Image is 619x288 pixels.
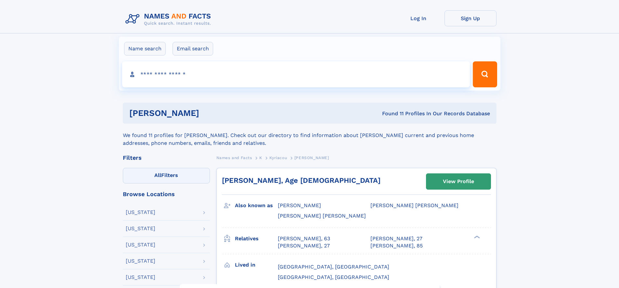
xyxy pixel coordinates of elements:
[126,258,155,264] div: [US_STATE]
[123,155,210,161] div: Filters
[278,264,389,270] span: [GEOGRAPHIC_DATA], [GEOGRAPHIC_DATA]
[445,10,496,26] a: Sign Up
[259,156,262,160] span: K
[222,176,380,184] a: [PERSON_NAME], Age [DEMOGRAPHIC_DATA]
[278,274,389,280] span: [GEOGRAPHIC_DATA], [GEOGRAPHIC_DATA]
[173,42,213,56] label: Email search
[123,168,210,183] label: Filters
[129,109,291,117] h1: [PERSON_NAME]
[370,235,422,242] a: [PERSON_NAME], 27
[235,200,278,211] h3: Also known as
[443,174,474,189] div: View Profile
[259,154,262,162] a: K
[154,172,161,178] span: All
[216,154,252,162] a: Names and Facts
[370,242,423,249] a: [PERSON_NAME], 85
[126,210,155,215] div: [US_STATE]
[126,226,155,231] div: [US_STATE]
[122,61,470,87] input: search input
[269,156,287,160] span: Kyriacou
[393,10,445,26] a: Log In
[473,61,497,87] button: Search Button
[278,213,366,219] span: [PERSON_NAME] [PERSON_NAME]
[278,242,330,249] a: [PERSON_NAME], 27
[370,202,458,208] span: [PERSON_NAME] [PERSON_NAME]
[278,202,321,208] span: [PERSON_NAME]
[123,124,496,147] div: We found 11 profiles for [PERSON_NAME]. Check out our directory to find information about [PERSON...
[124,42,166,56] label: Name search
[123,191,210,197] div: Browse Locations
[269,154,287,162] a: Kyriacou
[278,235,330,242] a: [PERSON_NAME], 63
[290,110,490,117] div: Found 11 Profiles In Our Records Database
[235,259,278,270] h3: Lived in
[126,242,155,247] div: [US_STATE]
[294,156,329,160] span: [PERSON_NAME]
[123,10,216,28] img: Logo Names and Facts
[126,275,155,280] div: [US_STATE]
[426,174,491,189] a: View Profile
[235,233,278,244] h3: Relatives
[472,235,480,239] div: ❯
